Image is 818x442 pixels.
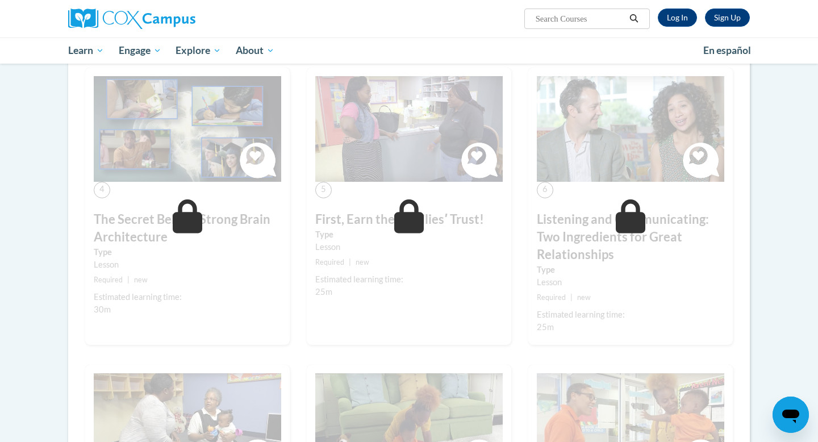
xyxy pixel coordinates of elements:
[236,44,274,57] span: About
[570,293,573,302] span: |
[228,37,282,64] a: About
[94,76,281,182] img: Course Image
[94,246,281,258] label: Type
[68,9,284,29] a: Cox Campus
[94,258,281,271] div: Lesson
[703,44,751,56] span: En español
[315,228,503,241] label: Type
[773,397,809,433] iframe: Button to launch messaging window
[625,12,642,26] button: Search
[119,44,161,57] span: Engage
[537,293,566,302] span: Required
[94,211,281,246] h3: The Secret Behind Strong Brain Architecture
[315,76,503,182] img: Course Image
[537,276,724,289] div: Lesson
[127,276,130,284] span: |
[537,76,724,182] img: Course Image
[356,258,369,266] span: new
[696,39,758,62] a: En español
[94,276,123,284] span: Required
[315,258,344,266] span: Required
[537,308,724,321] div: Estimated learning time:
[168,37,228,64] a: Explore
[537,264,724,276] label: Type
[315,287,332,297] span: 25m
[658,9,697,27] a: Log In
[537,322,554,332] span: 25m
[51,37,767,64] div: Main menu
[705,9,750,27] a: Register
[61,37,111,64] a: Learn
[68,44,104,57] span: Learn
[315,273,503,286] div: Estimated learning time:
[94,305,111,314] span: 30m
[315,182,332,198] span: 5
[349,258,351,266] span: |
[315,211,503,228] h3: First, Earn the Familiesʹ Trust!
[537,182,553,198] span: 6
[134,276,148,284] span: new
[94,291,281,303] div: Estimated learning time:
[535,12,625,26] input: Search Courses
[111,37,169,64] a: Engage
[176,44,221,57] span: Explore
[577,293,591,302] span: new
[315,241,503,253] div: Lesson
[537,211,724,263] h3: Listening and Communicating: Two Ingredients for Great Relationships
[94,182,110,198] span: 4
[68,9,195,29] img: Cox Campus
